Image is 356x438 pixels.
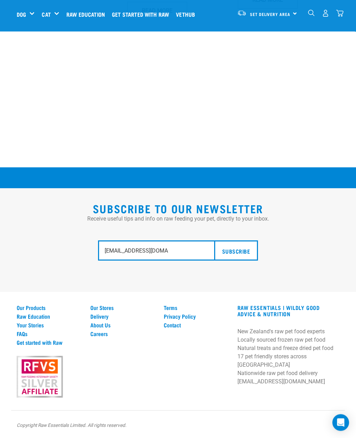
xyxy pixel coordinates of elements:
a: Our Products [17,305,82,311]
a: Terms [164,305,229,311]
p: Receive useful tips and info on raw feeding your pet, directly to your inbox. [19,215,337,223]
img: rfvs.png [14,355,66,399]
div: Open Intercom Messenger [332,414,349,431]
a: Our Stores [90,305,156,311]
h3: RAW ESSENTIALS | Wildly Good Advice & Nutrition [237,305,339,317]
a: Get started with Raw [110,0,174,28]
a: Delivery [90,313,156,320]
a: Cat [42,10,50,18]
span: Set Delivery Area [250,13,290,15]
input: Subscribe [214,241,258,261]
a: Contact [164,322,229,328]
img: home-icon-1@2x.png [308,10,315,16]
a: Vethub [174,0,200,28]
img: van-moving.png [237,10,246,16]
a: Raw Education [65,0,110,28]
input: Your Email [98,241,219,261]
a: About Us [90,322,156,328]
h2: Subscribe to our Newsletter [19,202,337,215]
img: home-icon@2x.png [336,10,343,17]
img: user.png [322,10,329,17]
a: Privacy Policy [164,313,229,320]
a: Dog [17,10,26,18]
em: Copyright Raw Essentials Limited. All rights reserved. [17,423,127,428]
a: Careers [90,331,156,337]
p: New Zealand's raw pet food experts Locally sourced frozen raw pet food Natural treats and freeze ... [237,328,339,386]
a: Get started with Raw [17,340,82,346]
a: FAQs [17,331,82,337]
a: Your Stories [17,322,82,328]
a: Raw Education [17,313,82,320]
